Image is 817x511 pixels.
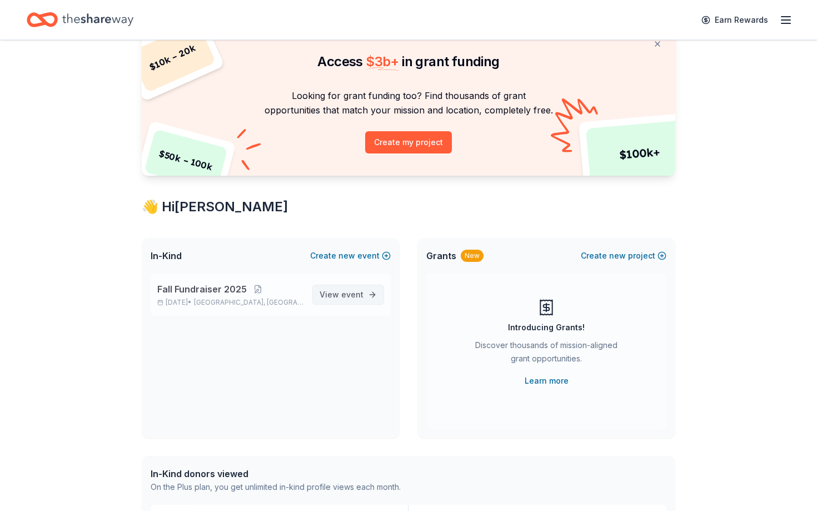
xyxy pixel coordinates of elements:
[312,285,384,305] a: View event
[151,249,182,262] span: In-Kind
[525,374,569,388] a: Learn more
[695,10,775,30] a: Earn Rewards
[461,250,484,262] div: New
[27,7,133,33] a: Home
[508,321,585,334] div: Introducing Grants!
[581,249,666,262] button: Createnewproject
[317,53,499,70] span: Access in grant funding
[157,298,303,307] p: [DATE] •
[310,249,391,262] button: Createnewevent
[341,290,363,299] span: event
[471,339,622,370] div: Discover thousands of mission-aligned grant opportunities.
[194,298,303,307] span: [GEOGRAPHIC_DATA], [GEOGRAPHIC_DATA]
[142,198,675,216] div: 👋 Hi [PERSON_NAME]
[157,282,247,296] span: Fall Fundraiser 2025
[129,22,216,93] div: $ 10k – 20k
[366,53,399,70] span: $ 3b +
[151,480,401,494] div: On the Plus plan, you get unlimited in-kind profile views each month.
[338,249,355,262] span: new
[426,249,456,262] span: Grants
[151,467,401,480] div: In-Kind donors viewed
[320,288,363,301] span: View
[609,249,626,262] span: new
[365,131,452,153] button: Create my project
[155,88,662,118] p: Looking for grant funding too? Find thousands of grant opportunities that match your mission and ...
